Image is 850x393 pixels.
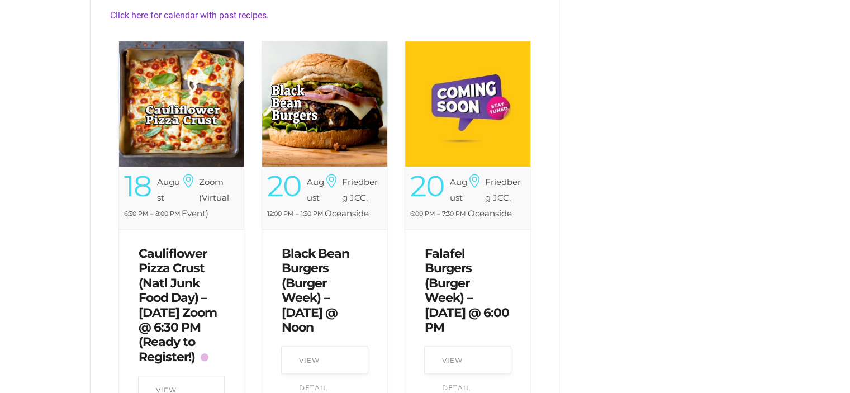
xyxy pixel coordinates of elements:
div: August [450,174,467,205]
div: 12:00 PM – 1:30 PM [267,206,325,221]
div: 18 [124,174,151,197]
a: View Detail [424,346,511,374]
h6: Friedberg JCC, Oceanside [325,174,378,221]
a: Falafel Burgers (Burger Week) – [DATE] @ 6:00 PM [425,246,509,335]
div: August [157,174,180,205]
div: August [307,174,324,205]
a: Black Bean Burgers (Burger Week) – [DATE] @ Noon [282,246,349,335]
div: 20 [410,174,444,197]
a: Cauliflower Pizza Crust (Natl Junk Food Day) – [DATE] Zoom @ 6:30 PM (Ready to Register!) [139,246,217,364]
h6: Friedberg JCC, Oceanside [468,174,521,221]
div: 6:30 PM – 8:00 PM [124,206,182,221]
a: View Detail [281,346,368,374]
div: 6:00 PM – 7:30 PM [410,206,468,221]
a: Click here for calendar with past recipes. [110,10,269,21]
h6: Zoom (Virtual Event) [181,174,229,221]
div: 20 [267,174,301,197]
